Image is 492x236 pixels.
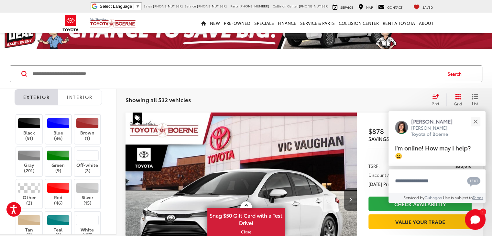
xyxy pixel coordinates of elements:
span: Sort [432,101,439,106]
button: Next image [344,188,357,211]
label: Other (2) [16,183,42,206]
a: Rent a Toyota [381,13,417,33]
a: Collision Center [337,13,381,33]
span: Saved [422,5,433,10]
a: Map [357,4,375,10]
img: Toyota [59,13,83,34]
label: Red (46) [45,183,71,206]
a: Value Your Trade [368,214,472,229]
span: [DATE] Price: [368,181,394,187]
a: Service & Parts: Opens in a new tab [298,13,337,33]
a: Gubagoo. [424,195,443,200]
span: SAVINGS [368,135,389,142]
a: Service [331,4,355,10]
a: About [417,13,435,33]
a: New [208,13,222,33]
span: Map [366,5,373,10]
p: [PERSON_NAME] [411,118,459,125]
span: 1 [482,210,484,213]
label: Silver (15) [74,183,101,206]
button: Search [442,66,471,82]
span: Use is subject to [443,195,473,200]
span: Special [133,113,142,125]
span: Service [340,5,353,10]
span: [PHONE_NUMBER] [299,4,329,8]
button: Toggle Chat Window [465,209,486,230]
svg: Text [467,176,480,187]
span: I'm online! How may I help? 😀 [395,143,471,160]
a: Contact [377,4,404,10]
a: Home [199,13,208,33]
span: Contact [387,5,402,10]
span: Select Language [100,4,132,9]
span: TSRP: [368,163,380,169]
span: Sales [144,4,152,8]
a: Pre-Owned [222,13,252,33]
span: Parts [230,4,238,8]
span: [PHONE_NUMBER] [239,4,269,8]
label: Green (9) [45,150,71,173]
span: Showing all 532 vehicles [126,96,191,103]
a: Finance [276,13,298,33]
span: List [472,101,478,106]
textarea: Type your message [388,169,486,193]
span: Snag $50 Gift Card with a Test Drive! [208,209,284,228]
button: Chat with SMS [465,174,482,188]
input: Search by Make, Model, or Keyword [32,66,442,81]
button: List View [467,93,483,106]
a: Specials [252,13,276,33]
svg: Start Chat [465,209,486,230]
label: Blue (46) [45,118,71,141]
span: [PHONE_NUMBER] [197,4,227,8]
button: Grid View [446,93,467,106]
span: Interior [67,94,93,100]
label: Gray (201) [16,150,42,173]
div: Close[PERSON_NAME][PERSON_NAME] Toyota of BoerneI'm online! How may I help? 😀Type your messageCha... [388,111,486,203]
span: ▼ [136,4,140,9]
span: Collision Center [273,4,298,8]
p: [PERSON_NAME] Toyota of Boerne [411,125,459,137]
span: $878 [368,126,420,136]
a: Terms [473,195,483,200]
label: Off-white (3) [74,150,101,173]
a: Select Language​ [100,4,140,9]
span: [PHONE_NUMBER] [153,4,183,8]
span: Grid [454,101,462,106]
a: Check Availability [368,197,472,211]
button: Select sort value [429,93,446,106]
label: Brown (1) [74,118,101,141]
button: Close [468,114,482,128]
span: Serviced by [403,195,424,200]
img: Vic Vaughan Toyota of Boerne [90,17,136,29]
span: Discount Amount: [368,172,405,178]
span: Service [185,4,196,8]
label: Black (91) [16,118,42,141]
a: My Saved Vehicles [412,4,435,10]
